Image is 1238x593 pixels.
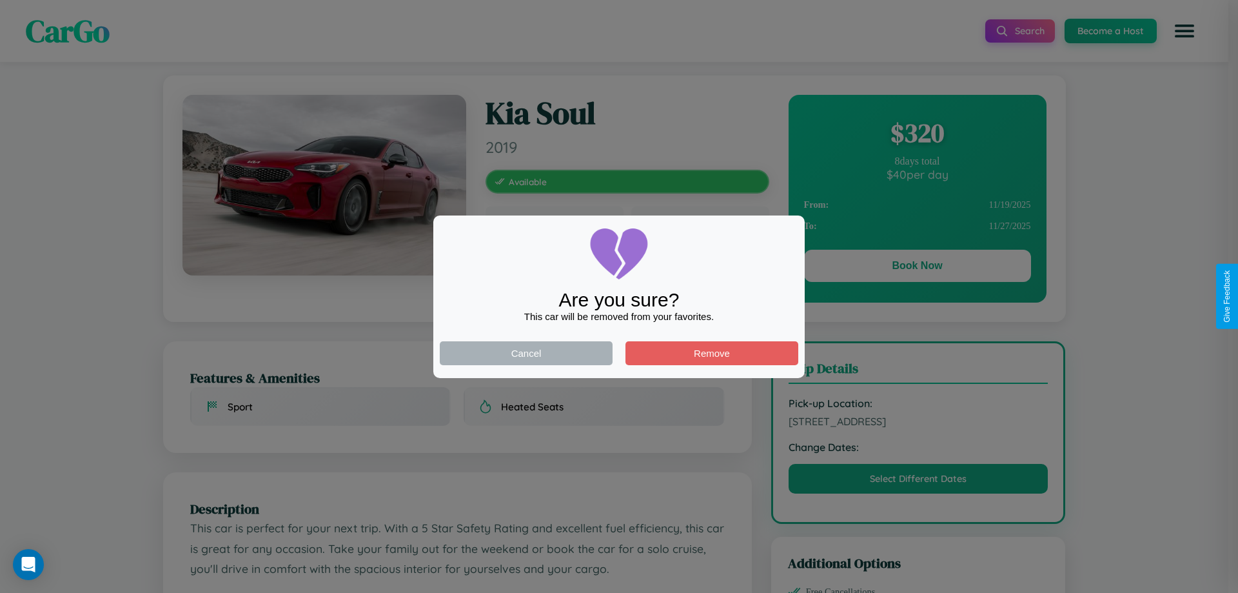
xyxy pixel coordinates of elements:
button: Remove [625,341,798,365]
div: Give Feedback [1223,270,1232,323]
div: Open Intercom Messenger [13,549,44,580]
img: broken-heart [587,222,651,286]
div: Are you sure? [440,289,798,311]
div: This car will be removed from your favorites. [440,311,798,322]
button: Cancel [440,341,613,365]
